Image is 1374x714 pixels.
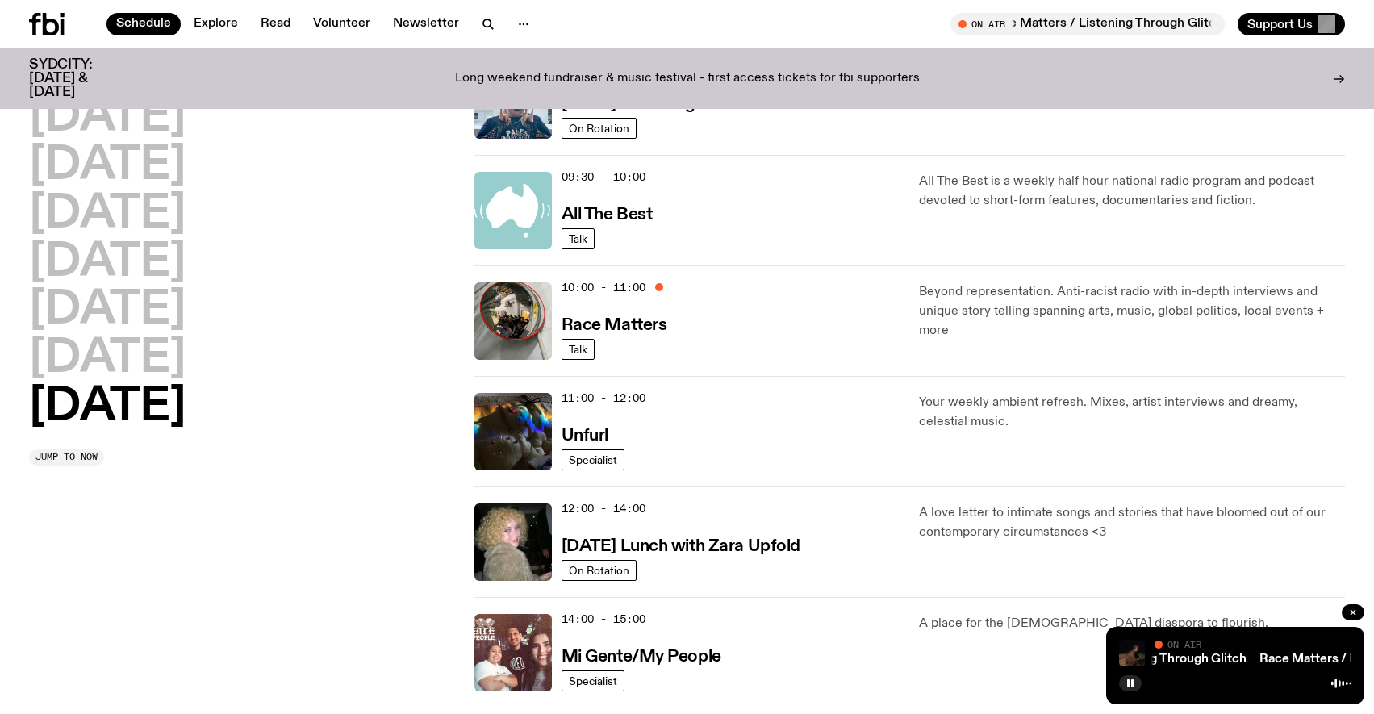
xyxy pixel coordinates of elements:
[474,393,552,470] img: A piece of fabric is pierced by sewing pins with different coloured heads, a rainbow light is cas...
[562,317,667,334] h3: Race Matters
[569,564,629,576] span: On Rotation
[569,674,617,687] span: Specialist
[919,614,1345,633] p: A place for the [DEMOGRAPHIC_DATA] diaspora to flourish.
[562,118,637,139] a: On Rotation
[1238,13,1345,35] button: Support Us
[562,314,667,334] a: Race Matters
[1119,640,1145,666] img: Fetle crouches in a park at night. They are wearing a long brown garment and looking solemnly int...
[474,282,552,360] img: A photo of the Race Matters team taken in a rear view or "blindside" mirror. A bunch of people of...
[562,670,624,691] a: Specialist
[569,232,587,244] span: Talk
[562,169,645,185] span: 09:30 - 10:00
[569,453,617,466] span: Specialist
[29,288,186,333] button: [DATE]
[29,95,186,140] button: [DATE]
[919,172,1345,211] p: All The Best is a weekly half hour national radio program and podcast devoted to short-form featu...
[562,228,595,249] a: Talk
[569,122,629,134] span: On Rotation
[562,424,608,445] a: Unfurl
[569,343,587,355] span: Talk
[29,336,186,382] button: [DATE]
[184,13,248,35] a: Explore
[562,280,645,295] span: 10:00 - 11:00
[383,13,469,35] a: Newsletter
[474,503,552,581] img: A digital camera photo of Zara looking to her right at the camera, smiling. She is wearing a ligh...
[29,144,186,189] button: [DATE]
[562,538,800,555] h3: [DATE] Lunch with Zara Upfold
[562,207,653,223] h3: All The Best
[1167,639,1201,649] span: On Air
[562,449,624,470] a: Specialist
[29,385,186,430] button: [DATE]
[303,13,380,35] a: Volunteer
[562,203,653,223] a: All The Best
[106,13,181,35] a: Schedule
[35,453,98,461] span: Jump to now
[562,390,645,406] span: 11:00 - 12:00
[562,535,800,555] a: [DATE] Lunch with Zara Upfold
[562,428,608,445] h3: Unfurl
[919,503,1345,542] p: A love letter to intimate songs and stories that have bloomed out of our contemporary circumstanc...
[562,560,637,581] a: On Rotation
[251,13,300,35] a: Read
[29,449,104,466] button: Jump to now
[562,501,645,516] span: 12:00 - 14:00
[562,339,595,360] a: Talk
[562,612,645,627] span: 14:00 - 15:00
[29,192,186,237] button: [DATE]
[562,645,721,666] a: Mi Gente/My People
[1247,17,1313,31] span: Support Us
[455,72,920,86] p: Long weekend fundraiser & music festival - first access tickets for fbi supporters
[919,282,1345,340] p: Beyond representation. Anti-racist radio with in-depth interviews and unique story telling spanni...
[29,58,132,99] h3: SYDCITY: [DATE] & [DATE]
[1013,653,1247,666] a: Race Matters / Listening Through Glitch
[562,649,721,666] h3: Mi Gente/My People
[29,240,186,286] button: [DATE]
[919,393,1345,432] p: Your weekly ambient refresh. Mixes, artist interviews and dreamy, celestial music.
[950,13,1225,35] button: On AirRace Matters / Listening Through Glitch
